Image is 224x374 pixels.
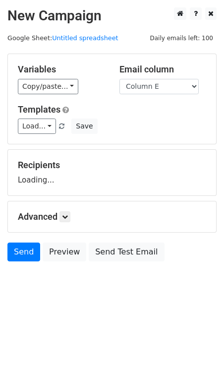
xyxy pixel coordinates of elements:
[7,7,217,24] h2: New Campaign
[7,243,40,261] a: Send
[18,160,206,186] div: Loading...
[52,34,118,42] a: Untitled spreadsheet
[18,119,56,134] a: Load...
[18,160,206,171] h5: Recipients
[18,64,105,75] h5: Variables
[18,211,206,222] h5: Advanced
[43,243,86,261] a: Preview
[71,119,97,134] button: Save
[146,33,217,44] span: Daily emails left: 100
[89,243,164,261] a: Send Test Email
[146,34,217,42] a: Daily emails left: 100
[7,34,118,42] small: Google Sheet:
[18,79,78,94] a: Copy/paste...
[18,104,60,115] a: Templates
[119,64,206,75] h5: Email column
